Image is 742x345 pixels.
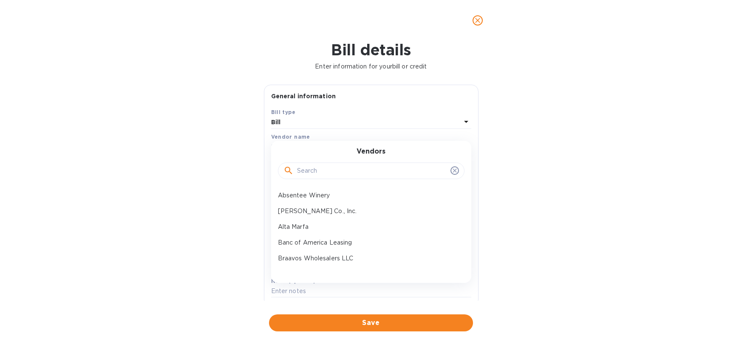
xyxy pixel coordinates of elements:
button: Save [269,314,473,331]
p: Enter information for your bill or credit [7,62,735,71]
input: Search [297,165,447,177]
input: Enter notes [271,285,471,298]
b: Vendor name [271,134,310,140]
p: Absentee Winery [278,191,458,200]
p: Alta Marfa [278,222,458,231]
b: Bill type [271,109,296,115]
b: General information [271,93,336,100]
p: Braavos Wholesalers LLC [278,254,458,263]
p: Select vendor name [271,143,331,151]
h1: Bill details [7,41,735,59]
b: Bill [271,119,281,125]
h3: Vendors [357,148,385,156]
label: Notes (optional) [271,279,316,284]
button: close [467,10,488,31]
p: Banc of America Leasing [278,238,458,247]
p: [PERSON_NAME] Co., Inc. [278,207,458,216]
span: Save [276,318,466,328]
